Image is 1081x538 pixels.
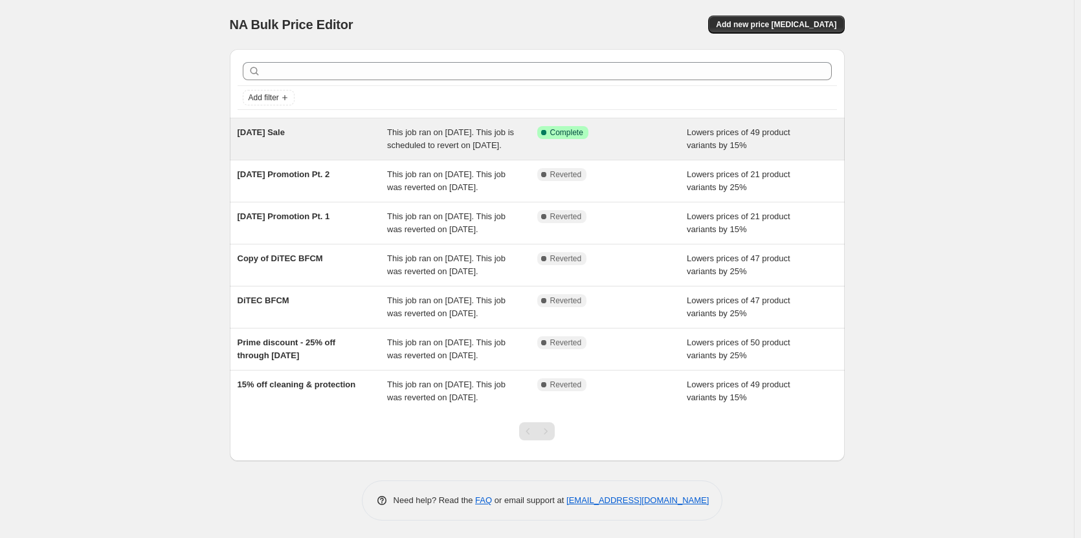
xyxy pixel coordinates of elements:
span: DiTEC BFCM [238,296,289,305]
span: Lowers prices of 49 product variants by 15% [687,127,790,150]
span: Lowers prices of 21 product variants by 25% [687,169,790,192]
span: This job ran on [DATE]. This job was reverted on [DATE]. [387,338,506,360]
span: [DATE] Promotion Pt. 2 [238,169,330,179]
nav: Pagination [519,422,555,440]
span: This job ran on [DATE]. This job is scheduled to revert on [DATE]. [387,127,514,150]
span: Reverted [550,211,582,222]
span: Need help? Read the [394,495,476,505]
button: Add filter [243,90,295,105]
span: This job ran on [DATE]. This job was reverted on [DATE]. [387,380,506,402]
span: Reverted [550,338,582,348]
span: [DATE] Sale [238,127,285,137]
span: Lowers prices of 47 product variants by 25% [687,296,790,318]
span: Add new price [MEDICAL_DATA] [716,19,836,30]
span: This job ran on [DATE]. This job was reverted on [DATE]. [387,169,506,192]
span: Lowers prices of 50 product variants by 25% [687,338,790,360]
span: Lowers prices of 47 product variants by 25% [687,253,790,276]
span: [DATE] Promotion Pt. 1 [238,211,330,221]
span: Reverted [550,380,582,390]
span: Lowers prices of 49 product variants by 15% [687,380,790,402]
span: or email support at [492,495,566,505]
span: NA Bulk Price Editor [230,17,353,32]
a: [EMAIL_ADDRESS][DOMAIN_NAME] [566,495,709,505]
span: Reverted [550,169,582,180]
span: Reverted [550,253,582,264]
button: Add new price [MEDICAL_DATA] [708,16,844,34]
span: This job ran on [DATE]. This job was reverted on [DATE]. [387,253,506,276]
span: 15% off cleaning & protection [238,380,356,389]
span: This job ran on [DATE]. This job was reverted on [DATE]. [387,296,506,318]
span: Prime discount - 25% off through [DATE] [238,338,336,360]
span: Complete [550,127,583,138]
span: Add filter [249,92,279,103]
span: Lowers prices of 21 product variants by 15% [687,211,790,234]
a: FAQ [475,495,492,505]
span: Copy of DiTEC BFCM [238,253,323,263]
span: Reverted [550,296,582,306]
span: This job ran on [DATE]. This job was reverted on [DATE]. [387,211,506,234]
